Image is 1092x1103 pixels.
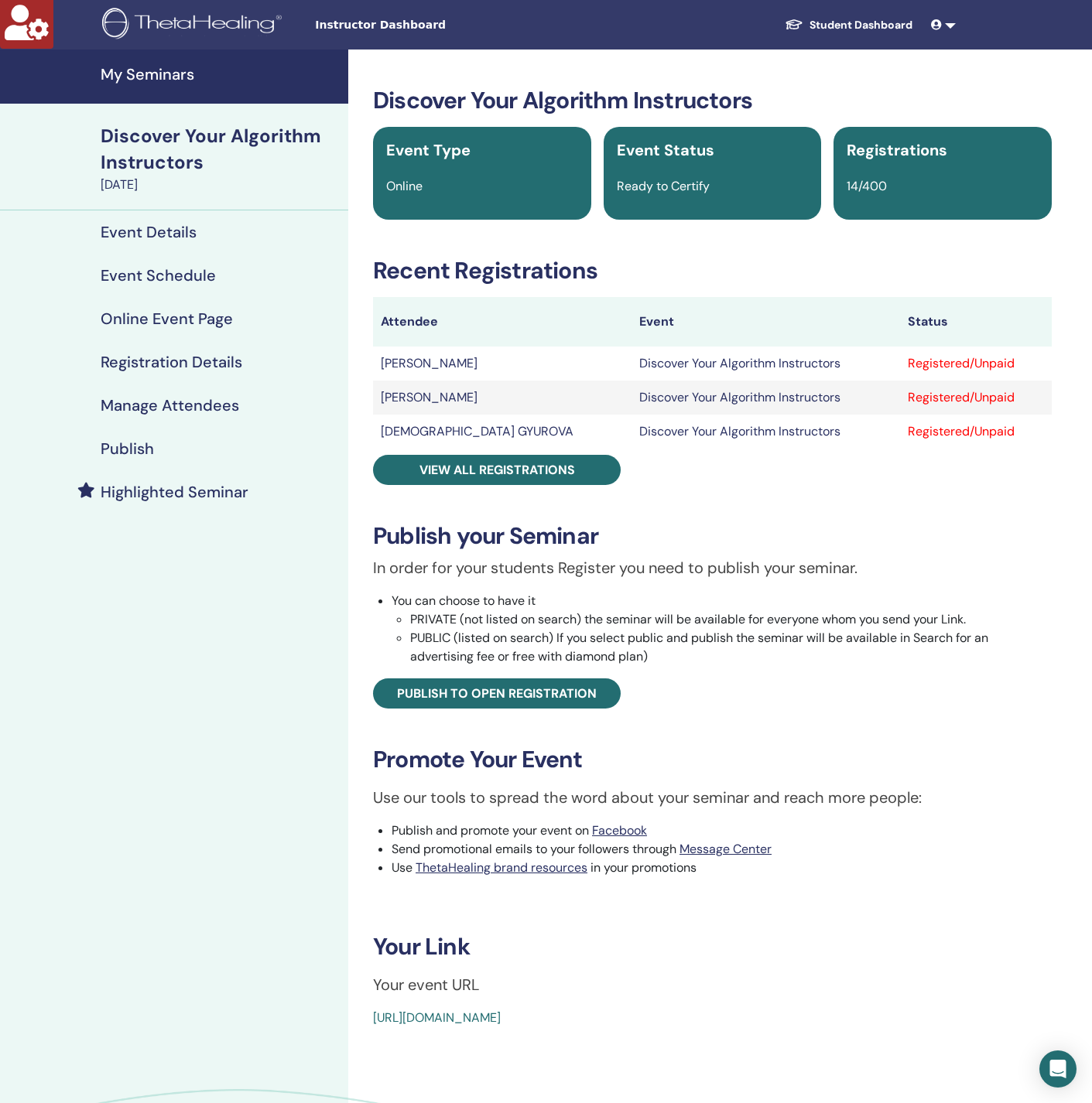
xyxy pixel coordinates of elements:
div: Discover Your Algorithm Instructors [101,123,339,176]
a: Student Dashboard [772,11,925,39]
span: Registrations [847,140,947,160]
td: Discover Your Algorithm Instructors [632,381,900,415]
h4: Publish [101,439,154,458]
h4: Event Details [101,223,197,241]
a: [URL][DOMAIN_NAME] [373,1009,501,1026]
li: You can choose to have it [392,592,1052,666]
th: Event [632,297,900,347]
li: PRIVATE (not listed on search) the seminar will be available for everyone whom you send your Link. [410,610,1052,629]
span: Event Status [617,140,714,160]
span: Publish to open registration [397,685,597,702]
h3: Discover Your Algorithm Instructors [373,87,1052,114]
h4: Registration Details [101,353,242,371]
h4: My Seminars [101,65,339,84]
div: Registered/Unpaid [908,422,1044,441]
a: ThetaHealing brand resources [416,859,587,876]
h3: Your Link [373,933,1052,961]
li: Send promotional emails to your followers through [392,840,1052,859]
a: View all registrations [373,455,621,485]
p: Use our tools to spread the word about your seminar and reach more people: [373,786,1052,809]
h3: Promote Your Event [373,746,1052,773]
h3: Recent Registrations [373,257,1052,285]
h4: Event Schedule [101,266,216,285]
td: Discover Your Algorithm Instructors [632,347,900,381]
a: Publish to open registration [373,678,621,709]
li: Use in your promotions [392,859,1052,877]
span: Online [386,178,423,194]
td: [DEMOGRAPHIC_DATA] GYUROVA [373,415,632,449]
li: PUBLIC (listed on search) If you select public and publish the seminar will be available in Searc... [410,629,1052,666]
h4: Manage Attendees [101,396,239,415]
div: Open Intercom Messenger [1039,1050,1077,1088]
span: 14/400 [847,178,887,194]
div: Registered/Unpaid [908,354,1044,373]
h4: Highlighted Seminar [101,483,248,501]
p: In order for your students Register you need to publish your seminar. [373,556,1052,579]
a: Message Center [680,841,772,857]
div: Registered/Unpaid [908,388,1044,407]
a: Discover Your Algorithm Instructors[DATE] [91,123,348,194]
h4: Online Event Page [101,309,233,328]
h3: Publish your Seminar [373,522,1052,550]
img: graduation-cap-white.svg [785,18,803,31]
img: logo.png [102,8,287,43]
p: Your event URL [373,973,1052,996]
li: Publish and promote your event on [392,821,1052,840]
span: Instructor Dashboard [315,17,547,33]
th: Status [900,297,1052,347]
span: Event Type [386,140,471,160]
div: [DATE] [101,176,339,194]
span: Ready to Certify [617,178,710,194]
a: Facebook [592,822,647,838]
td: [PERSON_NAME] [373,347,632,381]
span: View all registrations [419,462,575,478]
td: [PERSON_NAME] [373,381,632,415]
td: Discover Your Algorithm Instructors [632,415,900,449]
th: Attendee [373,297,632,347]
